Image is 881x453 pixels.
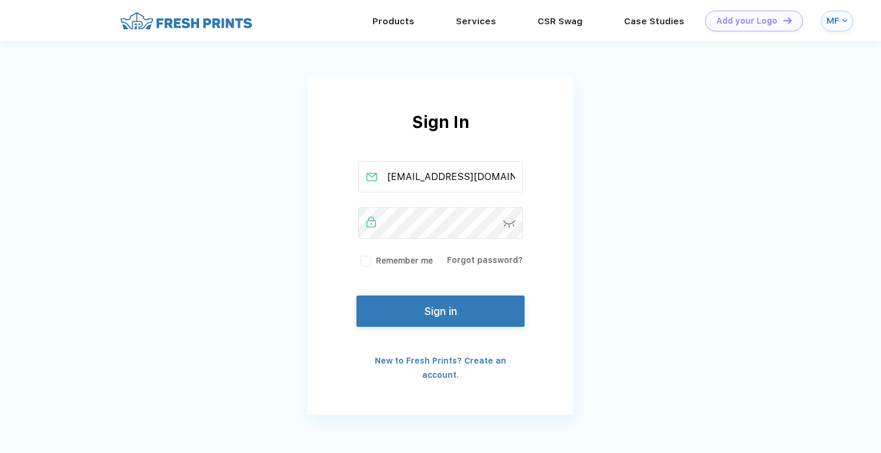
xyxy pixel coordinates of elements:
[117,11,256,31] img: fo%20logo%202.webp
[358,161,523,192] input: Email
[358,255,433,267] label: Remember me
[447,255,523,265] a: Forgot password?
[366,173,377,181] img: email_active.svg
[372,16,414,27] a: Products
[827,16,840,26] div: MF
[716,16,777,26] div: Add your Logo
[503,220,516,228] img: password-icon.svg
[356,295,525,327] button: Sign in
[783,17,792,24] img: DT
[375,356,506,380] a: New to Fresh Prints? Create an account.
[307,110,574,161] div: Sign In
[843,18,847,23] img: arrow_down_blue.svg
[366,217,376,227] img: password_active.svg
